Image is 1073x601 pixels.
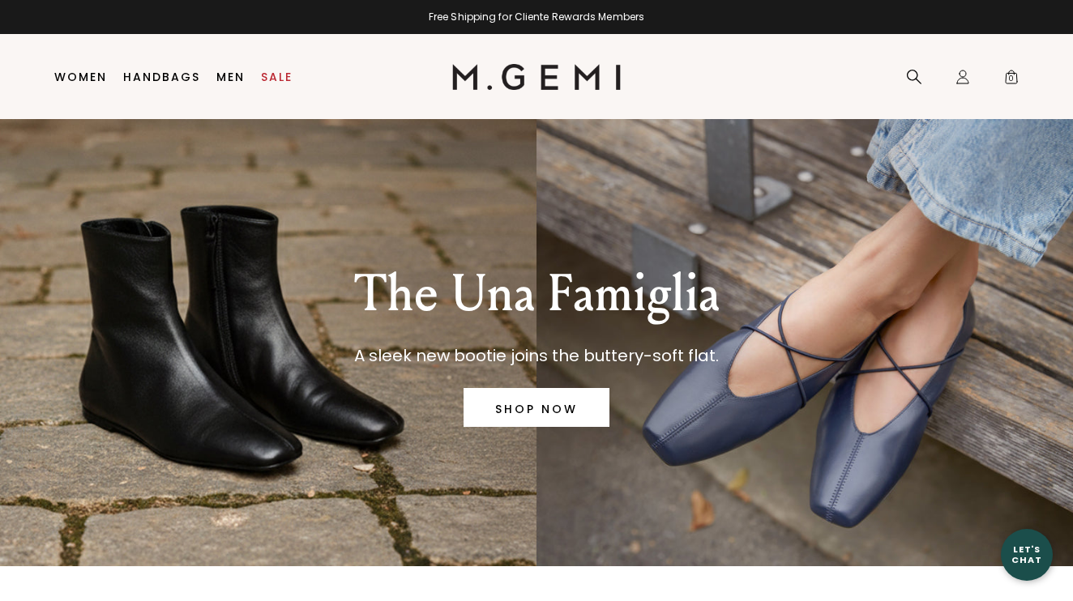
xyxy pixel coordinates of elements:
p: A sleek new bootie joins the buttery-soft flat. [354,343,720,369]
div: Let's Chat [1001,544,1053,565]
a: Women [54,70,107,83]
a: Sale [261,70,293,83]
span: 0 [1003,72,1020,88]
p: The Una Famiglia [354,265,720,323]
a: Men [216,70,245,83]
a: SHOP NOW [464,388,609,427]
img: M.Gemi [452,64,622,90]
a: Handbags [123,70,200,83]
